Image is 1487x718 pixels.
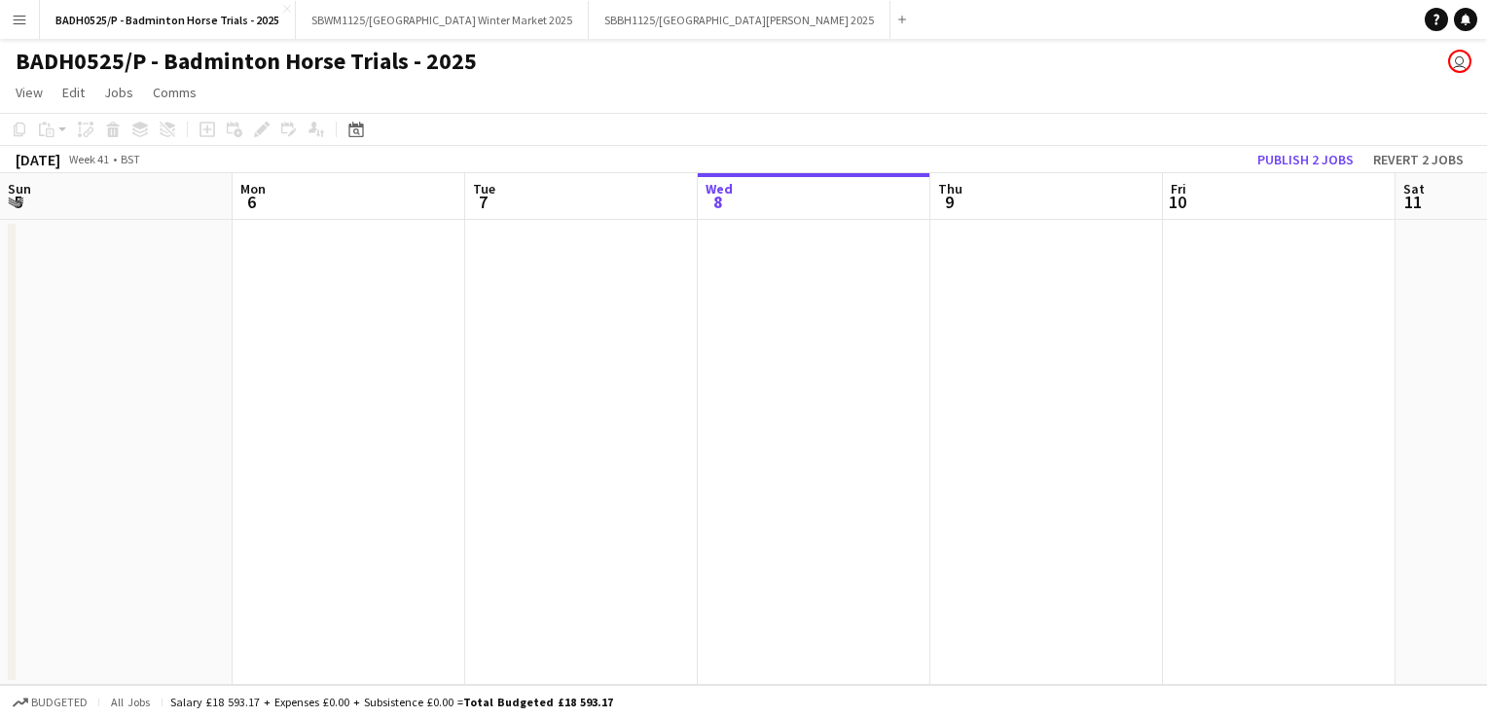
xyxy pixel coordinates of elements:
[16,150,60,169] div: [DATE]
[463,695,613,709] span: Total Budgeted £18 593.17
[237,191,266,213] span: 6
[240,180,266,197] span: Mon
[64,152,113,166] span: Week 41
[1365,147,1471,172] button: Revert 2 jobs
[16,47,477,76] h1: BADH0525/P - Badminton Horse Trials - 2025
[589,1,890,39] button: SBBH1125/[GEOGRAPHIC_DATA][PERSON_NAME] 2025
[170,695,613,709] div: Salary £18 593.17 + Expenses £0.00 + Subsistence £0.00 =
[703,191,733,213] span: 8
[938,180,962,197] span: Thu
[40,1,296,39] button: BADH0525/P - Badminton Horse Trials - 2025
[104,84,133,101] span: Jobs
[5,191,31,213] span: 5
[1168,191,1186,213] span: 10
[8,180,31,197] span: Sun
[473,180,495,197] span: Tue
[121,152,140,166] div: BST
[1400,191,1425,213] span: 11
[935,191,962,213] span: 9
[62,84,85,101] span: Edit
[296,1,589,39] button: SBWM1125/[GEOGRAPHIC_DATA] Winter Market 2025
[145,80,204,105] a: Comms
[54,80,92,105] a: Edit
[1171,180,1186,197] span: Fri
[96,80,141,105] a: Jobs
[706,180,733,197] span: Wed
[31,696,88,709] span: Budgeted
[16,84,43,101] span: View
[1403,180,1425,197] span: Sat
[107,695,154,709] span: All jobs
[1448,50,1471,73] app-user-avatar: Grace Shorten
[153,84,197,101] span: Comms
[470,191,495,213] span: 7
[8,80,51,105] a: View
[1250,147,1361,172] button: Publish 2 jobs
[10,692,91,713] button: Budgeted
